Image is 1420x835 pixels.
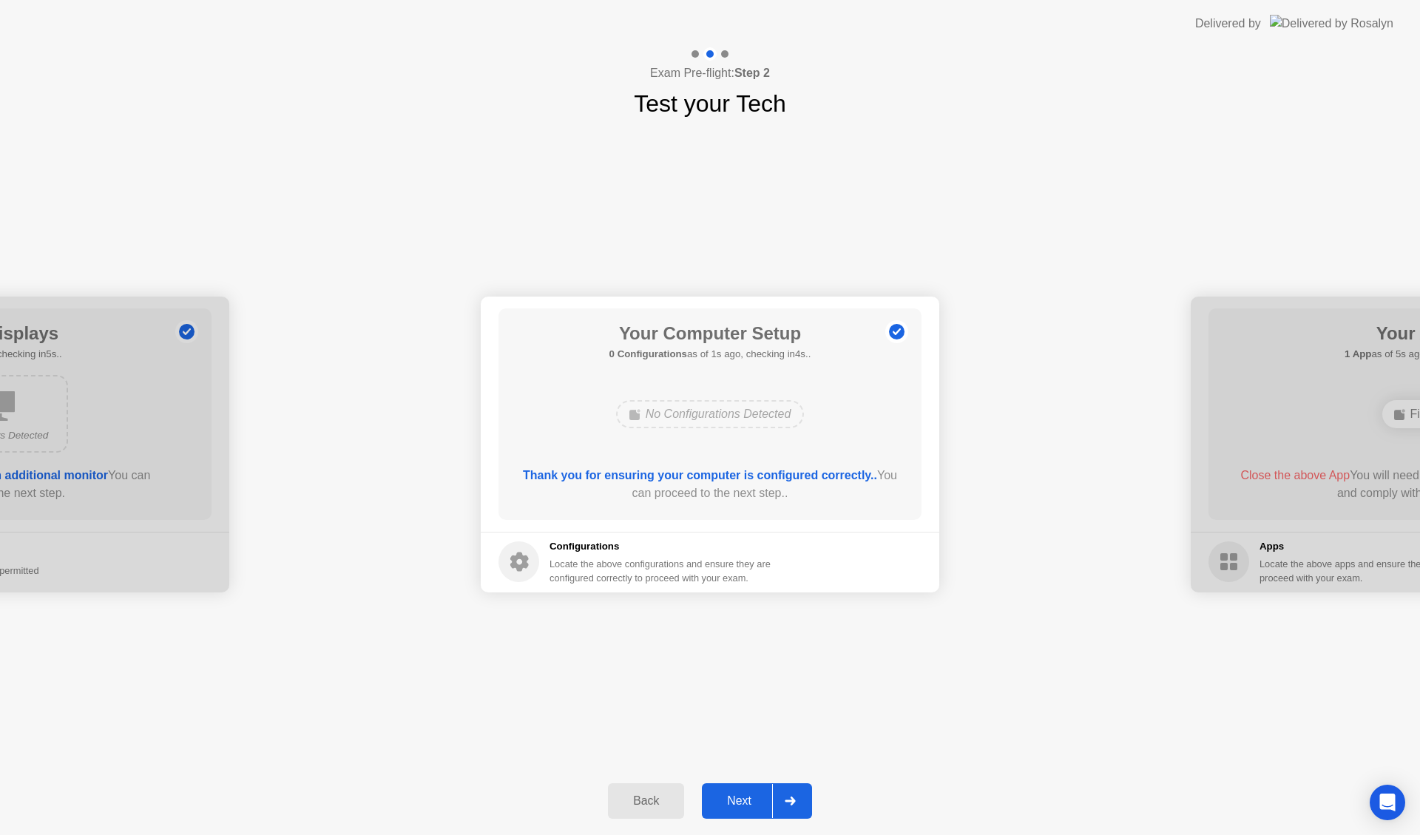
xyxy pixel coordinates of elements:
[520,467,901,502] div: You can proceed to the next step..
[706,794,772,808] div: Next
[523,469,877,481] b: Thank you for ensuring your computer is configured correctly..
[702,783,812,819] button: Next
[609,348,687,359] b: 0 Configurations
[1370,785,1405,820] div: Open Intercom Messenger
[608,783,684,819] button: Back
[734,67,770,79] b: Step 2
[612,794,680,808] div: Back
[609,320,811,347] h1: Your Computer Setup
[616,400,805,428] div: No Configurations Detected
[1195,15,1261,33] div: Delivered by
[550,557,774,585] div: Locate the above configurations and ensure they are configured correctly to proceed with your exam.
[650,64,770,82] h4: Exam Pre-flight:
[1270,15,1393,32] img: Delivered by Rosalyn
[550,539,774,554] h5: Configurations
[634,86,786,121] h1: Test your Tech
[609,347,811,362] h5: as of 1s ago, checking in4s..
